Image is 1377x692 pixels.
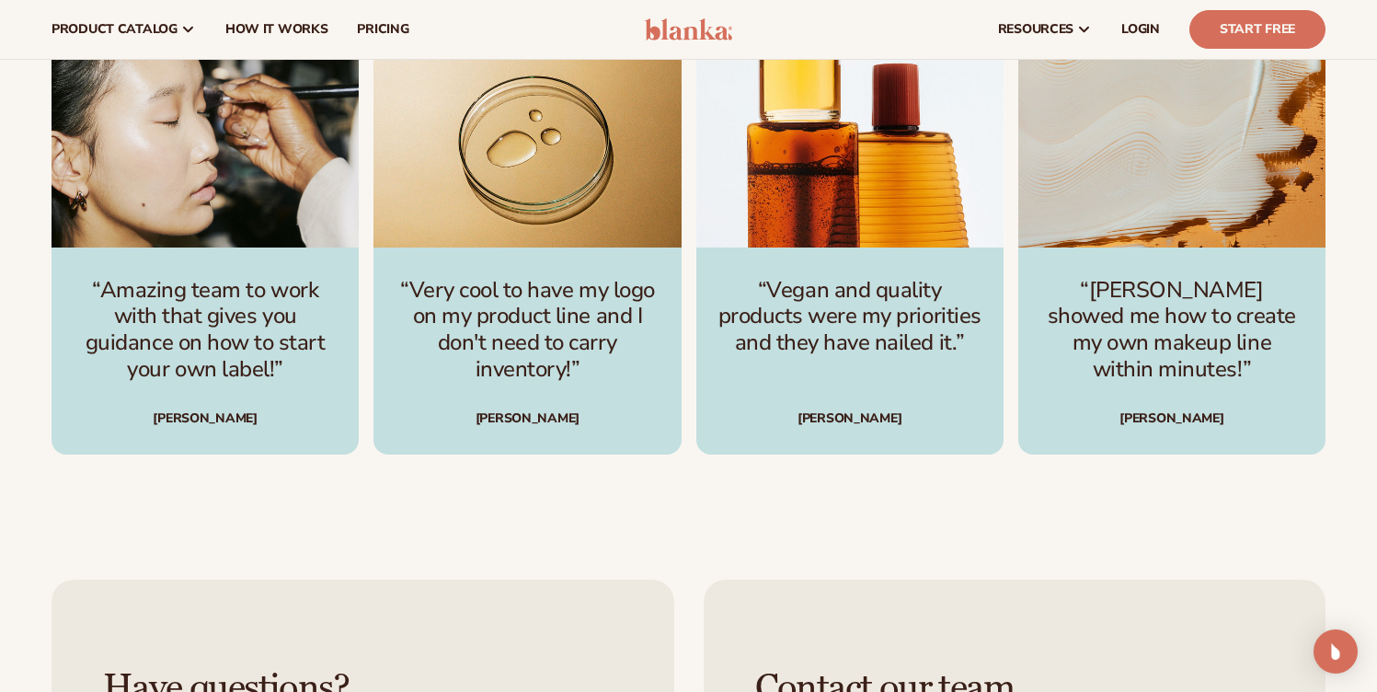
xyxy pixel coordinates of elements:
img: logo [645,18,732,40]
img: image_template--19526982205655__image_description_and_name_FJ4Pn4 [1018,38,1325,248]
div: 1 / 4 [52,38,359,455]
img: image_template--19526982205655__image_description_and_name_FJ4Pn4 [52,38,359,248]
p: “Very cool to have my logo on my product line and I don't need to carry inventory!” [396,277,659,383]
img: image_template--19526982205655__image_description_and_name_FJ4Pn4 [373,38,681,248]
div: [PERSON_NAME] [396,412,659,425]
div: [PERSON_NAME] [1040,412,1303,425]
span: resources [998,22,1073,37]
span: LOGIN [1121,22,1160,37]
div: 4 / 4 [1018,38,1325,455]
div: [PERSON_NAME] [74,412,337,425]
img: image_template--19526982205655__image_description_and_name_FJ4Pn4 [696,38,1004,248]
div: Open Intercom Messenger [1314,629,1358,674]
p: “Amazing team to work with that gives you guidance on how to start your own label!” [74,277,337,383]
div: [PERSON_NAME] [718,386,981,425]
span: product catalog [52,22,178,37]
p: “Vegan and quality products were my priorities and they have nailed it.” [718,277,981,356]
p: “[PERSON_NAME] showed me how to create my own makeup line within minutes!” [1040,277,1303,383]
div: 2 / 4 [373,38,681,455]
span: How It Works [225,22,328,37]
span: pricing [357,22,408,37]
div: 3 / 4 [696,38,1004,455]
a: Start Free [1189,10,1325,49]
